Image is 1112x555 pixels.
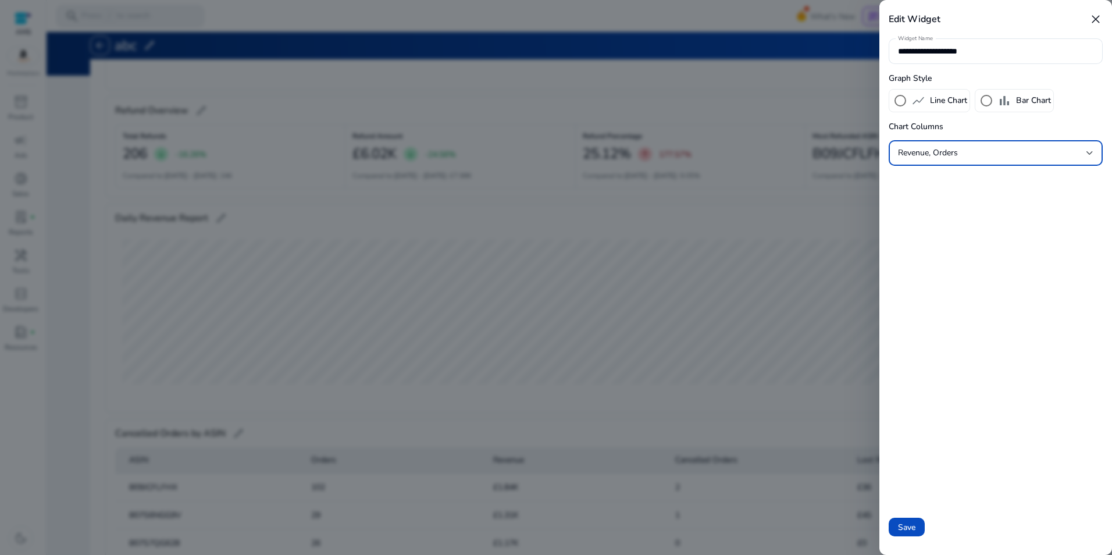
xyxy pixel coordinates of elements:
h5: Chart Columns [889,121,1103,133]
h5: Graph Style [889,73,1103,84]
span: close [1089,12,1103,26]
span: show_chart [911,94,925,108]
span: Bar Chart [1016,94,1051,106]
h4: Edit Widget [889,14,940,25]
mat-label: Widget Name [898,34,933,42]
span: Save [898,521,915,533]
span: bar_chart [997,94,1011,108]
span: Line Chart [930,94,967,106]
button: Save [889,518,925,536]
span: Revenue, Orders [898,147,958,158]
